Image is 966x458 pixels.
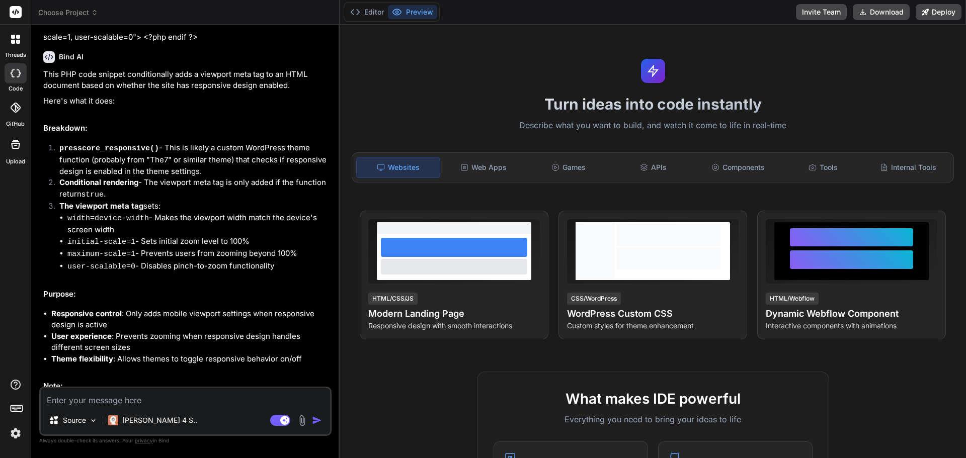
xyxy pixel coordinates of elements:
[135,437,153,443] span: privacy
[67,214,149,223] code: width=device-width
[766,321,937,331] p: Interactive components with animations
[853,4,910,20] button: Download
[368,307,540,321] h4: Modern Landing Page
[43,123,330,134] h2: Breakdown:
[312,415,322,425] img: icon
[442,157,525,178] div: Web Apps
[59,144,159,153] code: presscore_responsive()
[494,388,813,409] h2: What makes IDE powerful
[296,415,308,426] img: attachment
[59,142,330,177] p: - This is likely a custom WordPress theme function (probably from "The7" or similar theme) that c...
[697,157,780,178] div: Components
[782,157,865,178] div: Tools
[51,353,330,365] li: : Allows themes to toggle responsive behavior on/off
[612,157,695,178] div: APIs
[51,331,112,341] strong: User experience
[567,293,621,305] div: CSS/WordPress
[59,177,138,187] strong: Conditional rendering
[63,415,86,425] p: Source
[5,51,26,59] label: threads
[43,289,330,300] h2: Purpose:
[346,119,960,132] p: Describe what you want to build, and watch it come to life in real-time
[346,95,960,113] h1: Turn ideas into code instantly
[356,157,440,178] div: Websites
[346,5,388,19] button: Editor
[6,120,25,128] label: GitHub
[51,354,113,363] strong: Theme flexibility
[567,307,739,321] h4: WordPress Custom CSS
[51,331,330,353] li: : Prevents zooming when responsive design handles different screen sizes
[67,250,135,258] code: maximum-scale=1
[43,381,330,392] h2: Note:
[6,157,25,166] label: Upload
[567,321,739,331] p: Custom styles for theme enhancement
[59,201,143,211] strong: The viewport meta tag
[368,321,540,331] p: Responsive design with smooth interactions
[766,293,819,305] div: HTML/Webflow
[86,191,104,199] code: true
[67,262,135,271] code: user-scalable=0
[67,236,330,248] li: - Sets initial zoom level to 100%
[796,4,847,20] button: Invite Team
[51,309,122,318] strong: Responsive control
[67,248,330,260] li: - Prevents users from zooming beyond 100%
[89,416,98,425] img: Pick Models
[368,293,418,305] div: HTML/CSS/JS
[39,436,332,445] p: Always double-check its answers. Your in Bind
[67,238,135,246] code: initial-scale=1
[43,96,330,107] p: Here's what it does:
[7,425,24,442] img: settings
[9,84,23,93] label: code
[916,4,961,20] button: Deploy
[67,260,330,273] li: - Disables pinch-to-zoom functionality
[527,157,610,178] div: Games
[494,413,813,425] p: Everything you need to bring your ideas to life
[122,415,197,425] p: [PERSON_NAME] 4 S..
[108,415,118,425] img: Claude 4 Sonnet
[51,308,330,331] li: : Only adds mobile viewport settings when responsive design is active
[59,201,330,212] p: sets:
[59,52,84,62] h6: Bind AI
[388,5,437,19] button: Preview
[67,212,330,236] li: - Makes the viewport width match the device's screen width
[766,307,937,321] h4: Dynamic Webflow Component
[59,177,330,201] p: - The viewport meta tag is only added if the function returns .
[866,157,949,178] div: Internal Tools
[43,69,330,91] p: This PHP code snippet conditionally adds a viewport meta tag to an HTML document based on whether...
[38,8,98,18] span: Choose Project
